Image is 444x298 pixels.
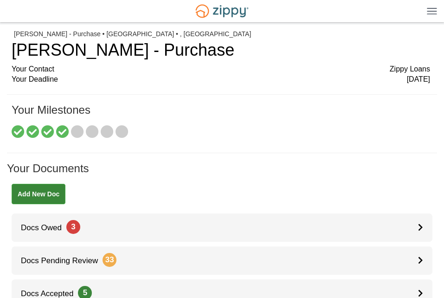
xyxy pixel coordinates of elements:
[12,256,116,265] span: Docs Pending Review
[7,162,437,184] h1: Your Documents
[12,184,65,204] a: Add New Doc
[12,74,430,85] div: Your Deadline
[12,223,80,232] span: Docs Owed
[14,30,430,38] div: [PERSON_NAME] - Purchase • [GEOGRAPHIC_DATA] • , [GEOGRAPHIC_DATA]
[12,41,430,59] h1: [PERSON_NAME] - Purchase
[407,74,430,85] span: [DATE]
[66,220,80,234] span: 3
[103,253,116,267] span: 33
[12,289,92,298] span: Docs Accepted
[12,104,430,125] h1: Your Milestones
[12,246,432,275] a: Docs Pending Review33
[12,214,432,242] a: Docs Owed3
[390,64,430,75] span: Zippy Loans
[12,64,430,75] div: Your Contact
[427,7,437,14] img: Mobile Dropdown Menu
